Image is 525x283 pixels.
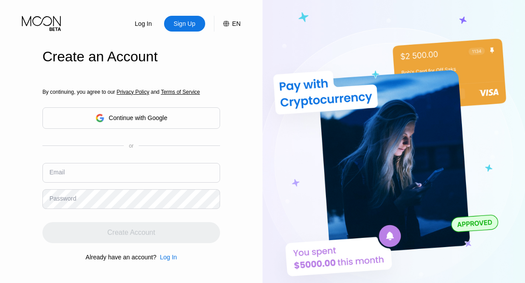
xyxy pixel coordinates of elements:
div: EN [232,20,241,27]
div: EN [214,16,241,32]
span: Privacy Policy [116,89,149,95]
div: Continue with Google [42,107,220,129]
div: Create an Account [42,49,220,65]
div: Log In [156,254,177,261]
div: Already have an account? [86,254,157,261]
div: Log In [134,19,153,28]
div: Sign Up [164,16,205,32]
div: Sign Up [173,19,196,28]
div: or [129,143,134,149]
div: Password [49,195,76,202]
div: Log In [160,254,177,261]
div: Log In [123,16,164,32]
span: Terms of Service [161,89,200,95]
span: and [149,89,161,95]
div: Email [49,169,65,176]
div: By continuing, you agree to our [42,89,220,95]
div: Continue with Google [109,114,168,121]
